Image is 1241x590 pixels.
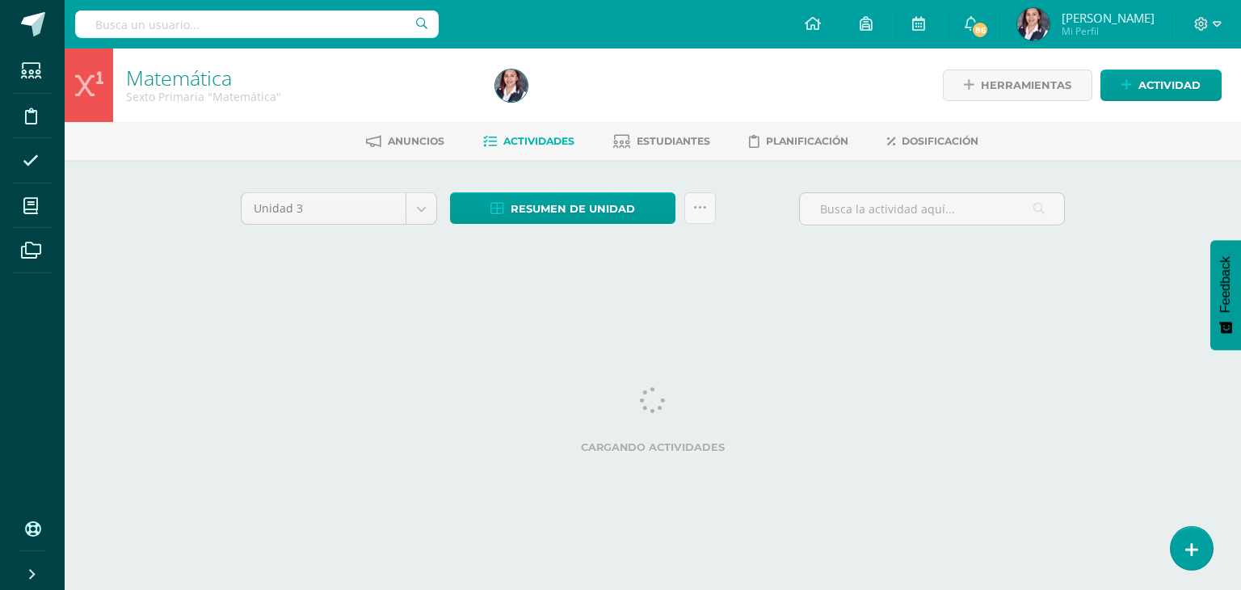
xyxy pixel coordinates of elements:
a: Actividades [483,129,574,154]
span: Feedback [1218,256,1233,313]
a: Matemática [126,64,232,91]
label: Cargando actividades [241,441,1065,453]
div: Sexto Primaria 'Matemática' [126,89,476,104]
span: Unidad 3 [254,193,393,224]
span: Planificación [766,135,848,147]
span: Anuncios [388,135,444,147]
span: Actividad [1138,70,1201,100]
a: Planificación [749,129,848,154]
a: Actividad [1100,70,1222,101]
img: a3ac672b0009fa6cfa377b883d7d8950.png [495,70,528,102]
span: Dosificación [902,135,978,147]
h1: Matemática [126,66,476,89]
span: [PERSON_NAME] [1062,10,1155,26]
button: Feedback - Mostrar encuesta [1210,240,1241,350]
a: Anuncios [366,129,444,154]
a: Herramientas [943,70,1092,101]
a: Estudiantes [613,129,710,154]
span: Herramientas [981,70,1071,100]
input: Busca un usuario... [75,11,439,38]
a: Unidad 3 [242,193,436,224]
span: Estudiantes [637,135,710,147]
img: a3ac672b0009fa6cfa377b883d7d8950.png [1017,8,1050,40]
a: Resumen de unidad [450,192,675,224]
input: Busca la actividad aquí... [800,193,1064,225]
span: Resumen de unidad [511,194,635,224]
span: 86 [971,21,989,39]
span: Actividades [503,135,574,147]
span: Mi Perfil [1062,24,1155,38]
a: Dosificación [887,129,978,154]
